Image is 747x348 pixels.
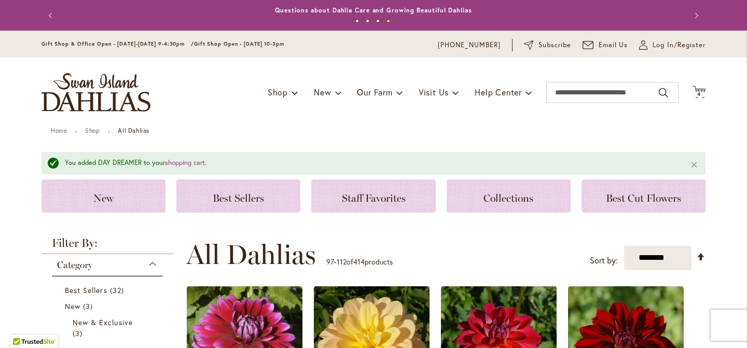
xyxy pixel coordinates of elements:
[275,6,472,14] a: Questions about Dahlia Care and Growing Beautiful Dahlias
[194,40,284,47] span: Gift Shop Open - [DATE] 10-3pm
[85,127,100,134] a: Shop
[419,87,449,98] span: Visit Us
[186,239,316,270] span: All Dahlias
[606,192,681,204] span: Best Cut Flowers
[41,179,165,213] a: New
[353,257,365,267] span: 414
[386,19,390,23] button: 4 of 4
[697,91,701,98] span: 4
[41,238,173,254] strong: Filter By:
[65,285,153,296] a: Best Sellers
[73,328,85,339] span: 3
[366,19,369,23] button: 2 of 4
[475,87,522,98] span: Help Center
[65,158,674,168] div: You added DAY DREAMER to your .
[311,179,435,213] a: Staff Favorites
[41,40,194,47] span: Gift Shop & Office Open - [DATE]-[DATE] 9-4:30pm /
[65,301,153,312] a: New
[65,285,107,295] span: Best Sellers
[73,317,133,327] span: New & Exclusive
[41,5,62,26] button: Previous
[599,40,628,50] span: Email Us
[65,301,80,311] span: New
[342,192,406,204] span: Staff Favorites
[653,40,706,50] span: Log In/Register
[110,285,127,296] span: 32
[176,179,300,213] a: Best Sellers
[57,259,92,271] span: Category
[524,40,571,50] a: Subscribe
[8,311,37,340] iframe: Launch Accessibility Center
[583,40,628,50] a: Email Us
[639,40,706,50] a: Log In/Register
[357,87,392,98] span: Our Farm
[51,127,67,134] a: Home
[337,257,347,267] span: 112
[213,192,264,204] span: Best Sellers
[438,40,501,50] a: [PHONE_NUMBER]
[326,257,334,267] span: 97
[376,19,380,23] button: 3 of 4
[326,254,393,270] p: - of products
[685,5,706,26] button: Next
[118,127,149,134] strong: All Dahlias
[582,179,706,213] a: Best Cut Flowers
[693,86,706,100] button: 4
[355,19,359,23] button: 1 of 4
[165,158,205,167] a: shopping cart
[590,251,618,270] label: Sort by:
[538,40,571,50] span: Subscribe
[314,87,331,98] span: New
[83,301,95,312] span: 3
[73,317,145,339] a: New &amp; Exclusive
[93,192,114,204] span: New
[268,87,288,98] span: Shop
[447,179,571,213] a: Collections
[483,192,533,204] span: Collections
[41,73,150,112] a: store logo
